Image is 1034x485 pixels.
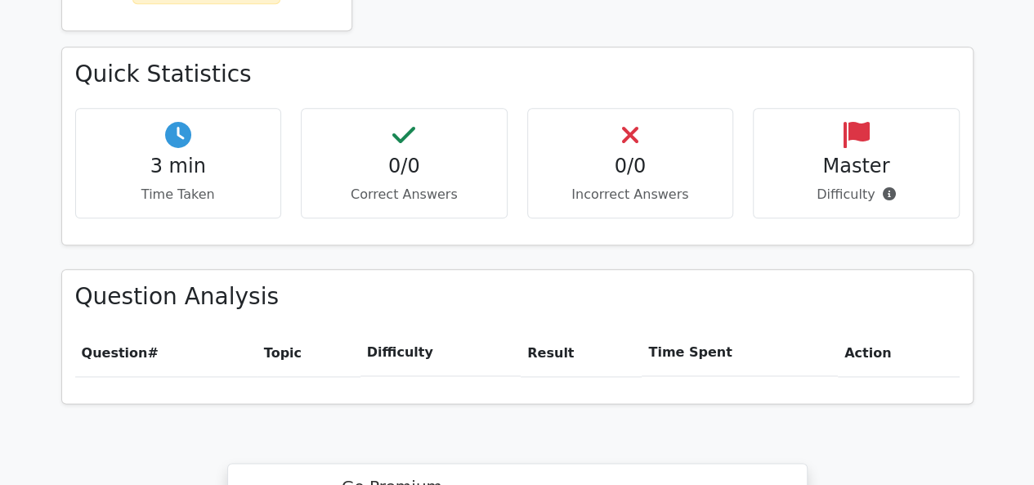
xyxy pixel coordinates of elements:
p: Difficulty [767,185,946,204]
h4: 3 min [89,155,268,178]
h4: 0/0 [315,155,494,178]
h4: 0/0 [541,155,720,178]
span: Question [82,345,148,361]
th: # [75,330,257,376]
h3: Question Analysis [75,283,960,311]
h3: Quick Statistics [75,61,960,88]
p: Incorrect Answers [541,185,720,204]
th: Time Spent [642,330,838,376]
p: Time Taken [89,185,268,204]
th: Topic [257,330,360,376]
h4: Master [767,155,946,178]
th: Difficulty [360,330,521,376]
th: Result [521,330,642,376]
p: Correct Answers [315,185,494,204]
th: Action [838,330,960,376]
